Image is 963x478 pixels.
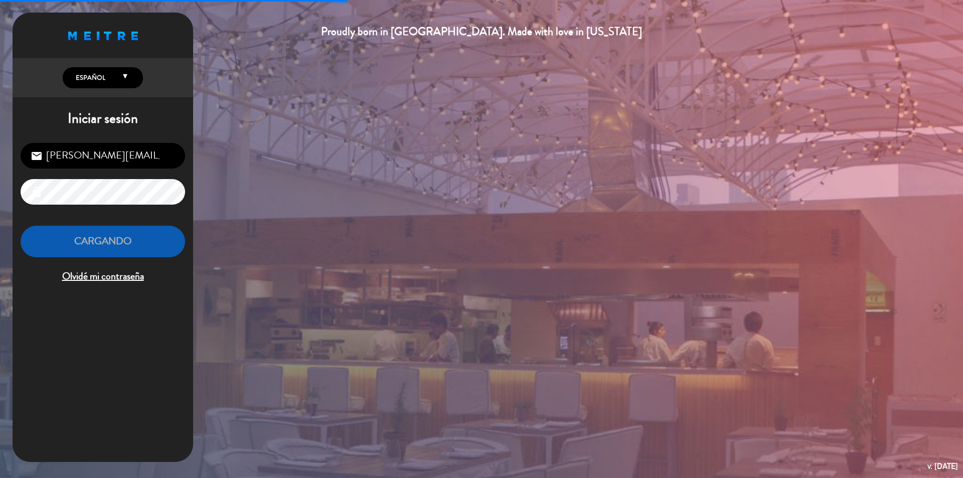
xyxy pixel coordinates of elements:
span: Español [73,73,105,83]
div: v. [DATE] [927,459,958,473]
button: Cargando [21,226,185,257]
i: lock [31,186,43,198]
i: email [31,150,43,162]
span: Olvidé mi contraseña [21,268,185,285]
h1: Iniciar sesión [13,110,193,127]
input: Correo Electrónico [21,143,185,169]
